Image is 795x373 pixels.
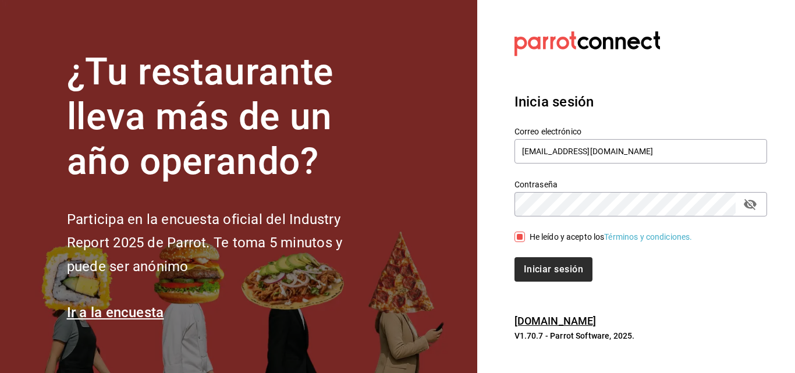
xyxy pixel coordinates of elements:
button: Iniciar sesión [514,257,592,282]
label: Contraseña [514,180,767,189]
h1: ¿Tu restaurante lleva más de un año operando? [67,50,381,184]
button: passwordField [740,194,760,214]
label: Correo electrónico [514,127,767,136]
a: [DOMAIN_NAME] [514,315,597,327]
h2: Participa en la encuesta oficial del Industry Report 2025 de Parrot. Te toma 5 minutos y puede se... [67,208,381,279]
p: V1.70.7 - Parrot Software, 2025. [514,330,767,342]
a: Ir a la encuesta [67,304,164,321]
input: Ingresa tu correo electrónico [514,139,767,164]
div: He leído y acepto los [530,231,693,243]
h3: Inicia sesión [514,91,767,112]
a: Términos y condiciones. [604,232,692,241]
